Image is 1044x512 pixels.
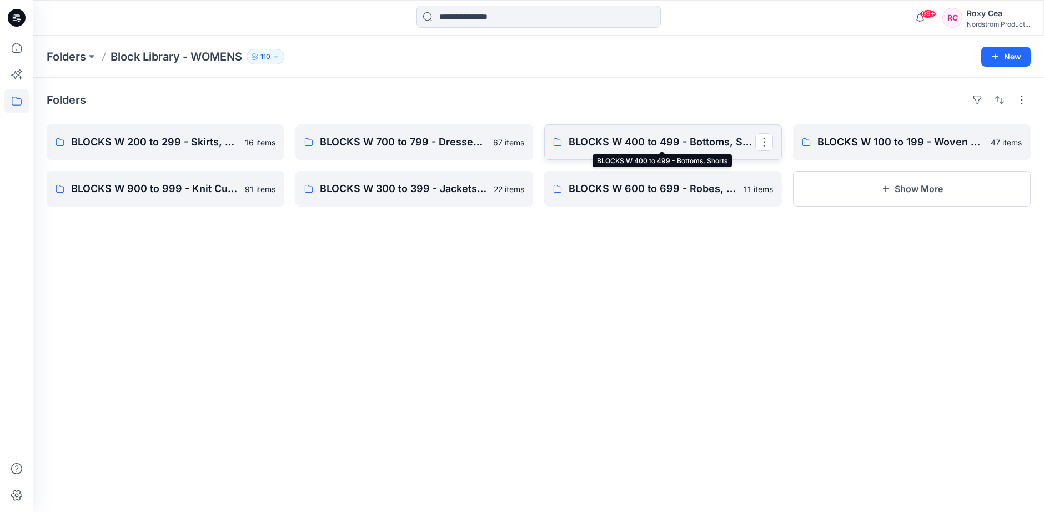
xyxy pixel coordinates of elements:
p: 110 [260,51,270,63]
a: BLOCKS W 400 to 499 - Bottoms, Shorts [544,124,782,160]
p: BLOCKS W 600 to 699 - Robes, [GEOGRAPHIC_DATA] [569,181,737,197]
button: Show More [793,171,1031,207]
a: BLOCKS W 600 to 699 - Robes, [GEOGRAPHIC_DATA]11 items [544,171,782,207]
button: 110 [247,49,284,64]
a: BLOCKS W 100 to 199 - Woven Tops, Shirts, PJ Tops47 items [793,124,1031,160]
div: RC [942,8,962,28]
a: Folders [47,49,86,64]
div: Nordstrom Product... [967,20,1030,28]
a: BLOCKS W 700 to 799 - Dresses, Cami's, Gowns, Chemise67 items [295,124,533,160]
h4: Folders [47,93,86,107]
p: BLOCKS W 300 to 399 - Jackets, Blazers, Outerwear, Sportscoat, Vest [320,181,487,197]
p: 67 items [493,137,524,148]
span: 99+ [920,9,936,18]
p: BLOCKS W 700 to 799 - Dresses, Cami's, Gowns, Chemise [320,134,486,150]
a: BLOCKS W 200 to 299 - Skirts, skorts, 1/2 Slip, Full Slip16 items [47,124,284,160]
p: BLOCKS W 400 to 499 - Bottoms, Shorts [569,134,755,150]
p: 22 items [494,183,524,195]
p: BLOCKS W 100 to 199 - Woven Tops, Shirts, PJ Tops [817,134,984,150]
p: 91 items [245,183,275,195]
p: BLOCKS W 200 to 299 - Skirts, skorts, 1/2 Slip, Full Slip [71,134,238,150]
p: 11 items [744,183,773,195]
div: Roxy Cea [967,7,1030,20]
a: BLOCKS W 300 to 399 - Jackets, Blazers, Outerwear, Sportscoat, Vest22 items [295,171,533,207]
p: BLOCKS W 900 to 999 - Knit Cut & Sew Tops [71,181,238,197]
a: BLOCKS W 900 to 999 - Knit Cut & Sew Tops91 items [47,171,284,207]
p: 47 items [991,137,1022,148]
p: Block Library - WOMENS [111,49,242,64]
p: 16 items [245,137,275,148]
button: New [981,47,1031,67]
